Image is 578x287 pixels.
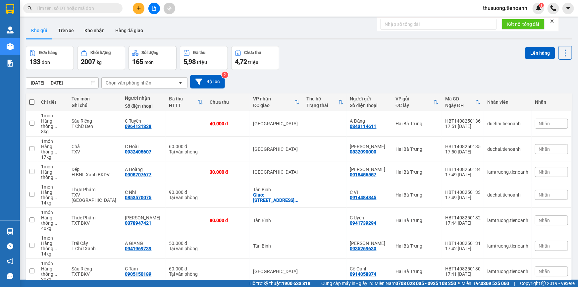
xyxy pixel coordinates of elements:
div: A GIANG [125,241,163,246]
span: copyright [541,281,546,286]
span: Nhãn [539,192,550,198]
div: 17:50 [DATE] [445,149,481,154]
div: 90.000 đ [169,190,203,195]
div: Chả [72,144,118,149]
button: Kho gửi [26,23,53,38]
div: Đã thu [193,50,205,55]
div: C Nhi [125,190,163,195]
span: 4,72 [235,58,247,66]
img: warehouse-icon [7,43,14,50]
div: Tại văn phòng [169,271,203,277]
div: Số lượng [142,50,159,55]
div: Hàng thông thường [41,144,65,154]
div: ĐC lấy [395,103,433,108]
div: Chi tiết [41,99,65,105]
span: ... [53,271,57,277]
button: caret-down [562,3,574,14]
div: HBT1408250136 [445,118,481,124]
div: 17:51 [DATE] [445,124,481,129]
div: 1 món [41,139,65,144]
div: Huyền Linh [125,215,163,220]
span: Nhãn [539,169,550,175]
span: question-circle [7,243,13,250]
div: HBT1408250131 [445,241,481,246]
input: Tìm tên, số ĐT hoặc mã đơn [36,5,115,12]
img: phone-icon [551,5,556,11]
span: caret-down [565,5,571,11]
span: plus [136,6,141,11]
div: lamtruong.tienoanh [487,243,528,249]
div: VP nhận [253,96,294,101]
div: Sầu Riêng [72,118,118,124]
div: 60.000 đ [169,266,203,271]
div: 1 món [41,235,65,241]
div: Chưa thu [210,99,246,105]
div: Tân Bình [253,187,300,192]
div: A Hoàng [125,167,163,172]
span: ⚪️ [458,282,460,285]
div: duchai.tienoanh [487,146,528,152]
div: 40 kg [41,226,65,231]
div: Ghi chú [72,103,118,108]
div: H BNL Xanh BKDV [72,172,118,177]
div: Tại văn phòng [169,149,203,154]
div: Chưa thu [244,50,261,55]
div: duchai.tienoanh [487,121,528,126]
th: Toggle SortBy [303,93,346,111]
div: 17:41 [DATE] [445,271,481,277]
div: 14 kg [41,200,65,205]
span: file-add [152,6,156,11]
div: 17:42 [DATE] [445,246,481,251]
div: Người gửi [350,96,389,101]
span: message [7,273,13,279]
th: Toggle SortBy [250,93,303,111]
span: | [315,280,316,287]
div: 40.000 đ [210,121,246,126]
div: Giao: 56/10 Đường Số 27, Sơn Kỳ, Tân Phú, Hồ Chí Minh [253,192,300,203]
div: Tại văn phòng [169,246,203,251]
span: Nhãn [539,269,550,274]
div: 1 món [41,184,65,190]
span: Nhãn [539,218,550,223]
button: Bộ lọc [190,75,225,88]
span: ... [53,246,57,251]
div: 30.000 đ [210,169,246,175]
span: món [144,60,154,65]
img: warehouse-icon [7,228,14,235]
span: Miền Bắc [461,280,509,287]
span: đơn [42,60,50,65]
span: notification [7,258,13,264]
div: 60.000 đ [169,144,203,149]
div: Hàng thông thường [41,266,65,277]
th: Toggle SortBy [166,93,206,111]
div: Hai Bà Trưng [395,243,439,249]
button: Lên hàng [525,47,555,59]
div: HTTT [169,103,198,108]
div: Hai Bà Trưng [395,192,439,198]
div: Tên món [72,96,118,101]
span: 165 [132,58,143,66]
div: A Đăng [350,118,389,124]
div: Số điện thoại [350,103,389,108]
span: Kết nối tổng đài [507,21,539,28]
div: [GEOGRAPHIC_DATA] [253,121,300,126]
div: Trạng thái [306,103,338,108]
div: Hai Bà Trưng [395,121,439,126]
sup: 1 [539,3,544,8]
div: 8 kg [41,129,65,134]
div: 0914058374 [350,271,377,277]
div: HBT1408250134 [445,167,481,172]
button: Chưa thu4,72 triệu [231,46,279,70]
span: ... [53,124,57,129]
img: solution-icon [7,60,14,67]
span: Hỗ trợ kỹ thuật: [249,280,310,287]
div: Thực Phẩm [72,215,118,220]
div: C Hoài [125,144,163,149]
div: Thu hộ [306,96,338,101]
span: triệu [248,60,258,65]
span: ... [53,195,57,200]
span: | [514,280,515,287]
img: warehouse-icon [7,27,14,33]
div: C Ngọc [350,241,389,246]
div: C Tuyền [125,118,163,124]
